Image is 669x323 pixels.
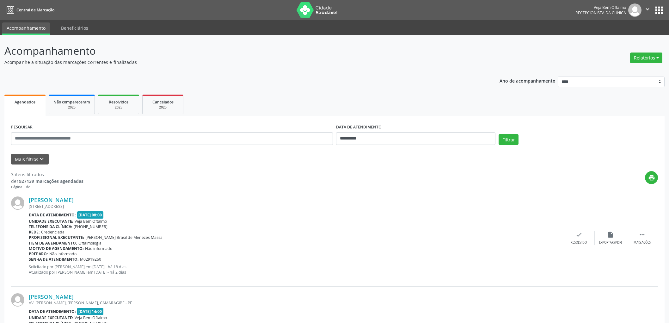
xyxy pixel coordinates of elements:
b: Senha de atendimento: [29,257,79,262]
div: Mais ações [634,240,651,245]
b: Item de agendamento: [29,240,77,246]
b: Data de atendimento: [29,309,76,314]
div: AV. [PERSON_NAME], [PERSON_NAME], CAMARAGIBE - PE [29,300,563,306]
label: PESQUISAR [11,122,33,132]
div: Exportar (PDF) [599,240,622,245]
b: Telefone da clínica: [29,224,72,229]
a: Beneficiários [57,22,93,34]
p: Acompanhe a situação das marcações correntes e finalizadas [4,59,467,65]
b: Preparo: [29,251,48,257]
div: 3 itens filtrados [11,171,83,178]
img: img [11,196,24,210]
a: [PERSON_NAME] [29,196,74,203]
span: Não informado [85,246,112,251]
img: img [628,3,641,17]
span: Não compareceram [53,99,90,105]
div: 2025 [147,105,179,110]
span: [DATE] 14:00 [77,308,104,315]
span: [DATE] 08:00 [77,211,104,219]
i:  [644,6,651,13]
div: [STREET_ADDRESS] [29,204,563,209]
span: Cancelados [152,99,174,105]
img: img [11,293,24,307]
span: [PHONE_NUMBER] [74,224,107,229]
div: 2025 [103,105,134,110]
b: Unidade executante: [29,315,73,320]
i: check [575,231,582,238]
a: Central de Marcação [4,5,54,15]
b: Unidade executante: [29,219,73,224]
span: Veja Bem Oftalmo [75,219,107,224]
button: apps [654,5,665,16]
div: Resolvido [571,240,587,245]
p: Ano de acompanhamento [500,77,555,84]
b: Rede: [29,229,40,235]
button: Relatórios [630,53,662,63]
button: print [645,171,658,184]
i: insert_drive_file [607,231,614,238]
span: Oftalmologia [78,240,101,246]
span: Não informado [49,251,77,257]
label: DATA DE ATENDIMENTO [336,122,382,132]
button: Mais filtroskeyboard_arrow_down [11,154,49,165]
span: Credenciada [41,229,64,235]
b: Motivo de agendamento: [29,246,84,251]
button:  [641,3,654,17]
a: [PERSON_NAME] [29,293,74,300]
i: keyboard_arrow_down [38,156,45,163]
b: Data de atendimento: [29,212,76,218]
div: Página 1 de 1 [11,184,83,190]
p: Solicitado por [PERSON_NAME] em [DATE] - há 18 dias Atualizado por [PERSON_NAME] em [DATE] - há 2... [29,264,563,275]
div: Veja Bem Oftalmo [575,5,626,10]
a: Acompanhamento [2,22,50,35]
span: Resolvidos [109,99,128,105]
span: M02919260 [80,257,101,262]
div: 2025 [53,105,90,110]
b: Profissional executante: [29,235,84,240]
span: Central de Marcação [16,7,54,13]
span: [PERSON_NAME] Brasil de Menezes Massa [85,235,163,240]
i:  [639,231,646,238]
i: print [648,174,655,181]
span: Veja Bem Oftalmo [75,315,107,320]
span: Recepcionista da clínica [575,10,626,16]
button: Filtrar [499,134,519,145]
span: Agendados [15,99,35,105]
div: de [11,178,83,184]
strong: 1927139 marcações agendadas [16,178,83,184]
p: Acompanhamento [4,43,467,59]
